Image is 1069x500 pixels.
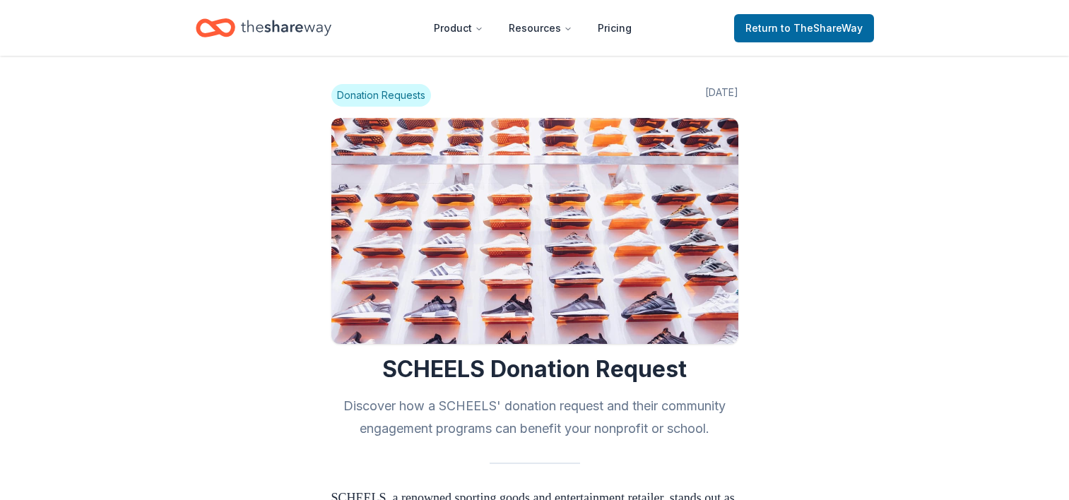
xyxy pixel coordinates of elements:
[497,14,584,42] button: Resources
[586,14,643,42] a: Pricing
[423,14,495,42] button: Product
[745,20,863,37] span: Return
[734,14,874,42] a: Returnto TheShareWay
[331,395,738,440] h2: Discover how a SCHEELS' donation request and their community engagement programs can benefit your...
[423,11,643,44] nav: Main
[331,84,431,107] span: Donation Requests
[781,22,863,34] span: to TheShareWay
[331,118,738,344] img: Image for SCHEELS Donation Request
[196,11,331,44] a: Home
[331,355,738,383] h1: SCHEELS Donation Request
[705,84,738,107] span: [DATE]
